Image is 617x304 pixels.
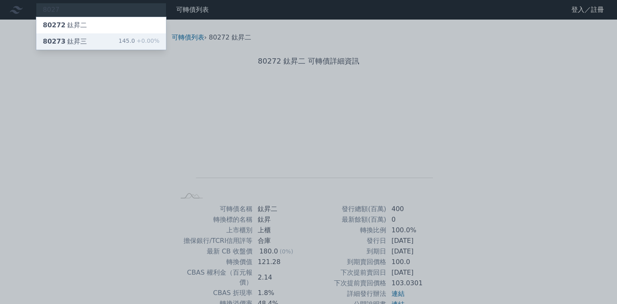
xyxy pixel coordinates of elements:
div: 鈦昇二 [43,20,87,30]
span: +0.00% [135,37,159,44]
span: 80273 [43,37,66,45]
div: 145.0 [119,37,159,46]
div: 鈦昇三 [43,37,87,46]
a: 80272鈦昇二 [36,17,166,33]
a: 80273鈦昇三 145.0+0.00% [36,33,166,50]
span: 80272 [43,21,66,29]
